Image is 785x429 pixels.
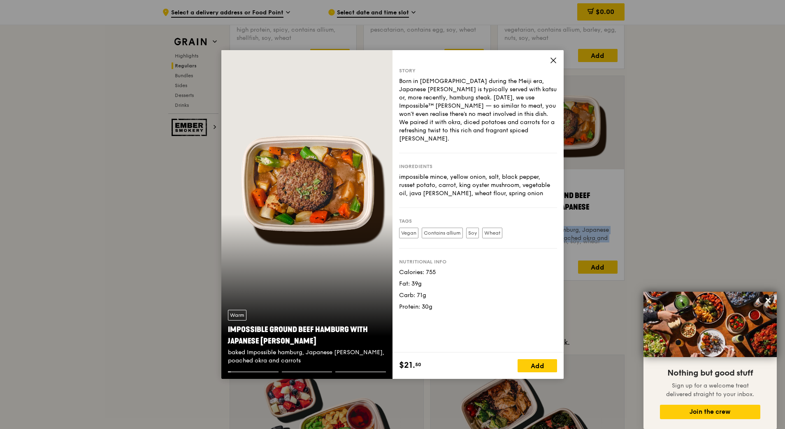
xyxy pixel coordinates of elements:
[399,218,557,224] div: Tags
[643,292,777,357] img: DSC07876-Edit02-Large.jpeg
[666,382,754,398] span: Sign up for a welcome treat delivered straight to your inbox.
[399,163,557,170] div: Ingredients
[660,405,760,419] button: Join the crew
[466,228,479,238] label: Soy
[399,228,418,238] label: Vegan
[228,310,246,321] div: Warm
[228,324,386,347] div: Impossible Ground Beef Hamburg with Japanese [PERSON_NAME]
[399,280,557,288] div: Fat: 39g
[415,361,421,368] span: 50
[399,303,557,311] div: Protein: 30g
[399,291,557,300] div: Carb: 71g
[399,359,415,371] span: $21.
[762,294,775,307] button: Close
[518,359,557,372] div: Add
[399,173,557,198] div: impossible mince, yellow onion, salt, black pepper, russet potato, carrot, king oyster mushroom, ...
[667,368,753,378] span: Nothing but good stuff
[399,258,557,265] div: Nutritional info
[399,67,557,74] div: Story
[399,268,557,277] div: Calories: 755
[228,348,386,365] div: baked Impossible hamburg, Japanese [PERSON_NAME], poached okra and carrots
[422,228,463,238] label: Contains allium
[399,77,557,143] div: Born in [DEMOGRAPHIC_DATA] during the Meiji era, Japanese [PERSON_NAME] is typically served with ...
[482,228,502,238] label: Wheat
